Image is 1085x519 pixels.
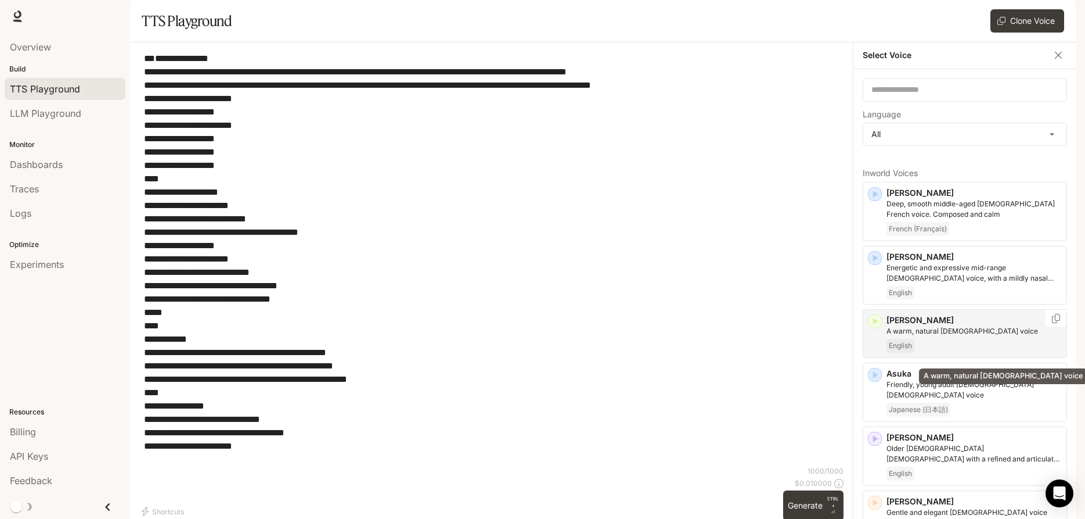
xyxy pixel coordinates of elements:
p: Energetic and expressive mid-range male voice, with a mildly nasal quality [886,263,1062,284]
p: [PERSON_NAME] [886,314,1062,326]
p: [PERSON_NAME] [886,251,1062,263]
p: ⏎ [827,495,839,516]
p: [PERSON_NAME] [886,432,1062,443]
p: [PERSON_NAME] [886,187,1062,199]
p: 1000 / 1000 [808,466,844,476]
p: A warm, natural female voice [886,326,1062,337]
p: Gentle and elegant female voice [886,507,1062,518]
p: Friendly, young adult Japanese female voice [886,380,1062,400]
div: Open Intercom Messenger [1046,479,1073,507]
div: All [863,123,1066,145]
p: $ 0.010000 [795,478,832,488]
span: English [886,286,914,300]
p: Asuka [886,368,1062,380]
p: CTRL + [827,495,839,509]
span: Japanese (日本語) [886,403,950,417]
p: Language [863,110,901,119]
p: Older British male with a refined and articulate voice [886,443,1062,464]
h1: TTS Playground [142,9,232,33]
button: Clone Voice [990,9,1064,33]
span: English [886,339,914,353]
button: Copy Voice ID [1050,314,1062,323]
p: [PERSON_NAME] [886,496,1062,507]
span: French (Français) [886,222,949,236]
p: Deep, smooth middle-aged male French voice. Composed and calm [886,199,1062,220]
p: Inworld Voices [863,169,1067,177]
span: English [886,467,914,481]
